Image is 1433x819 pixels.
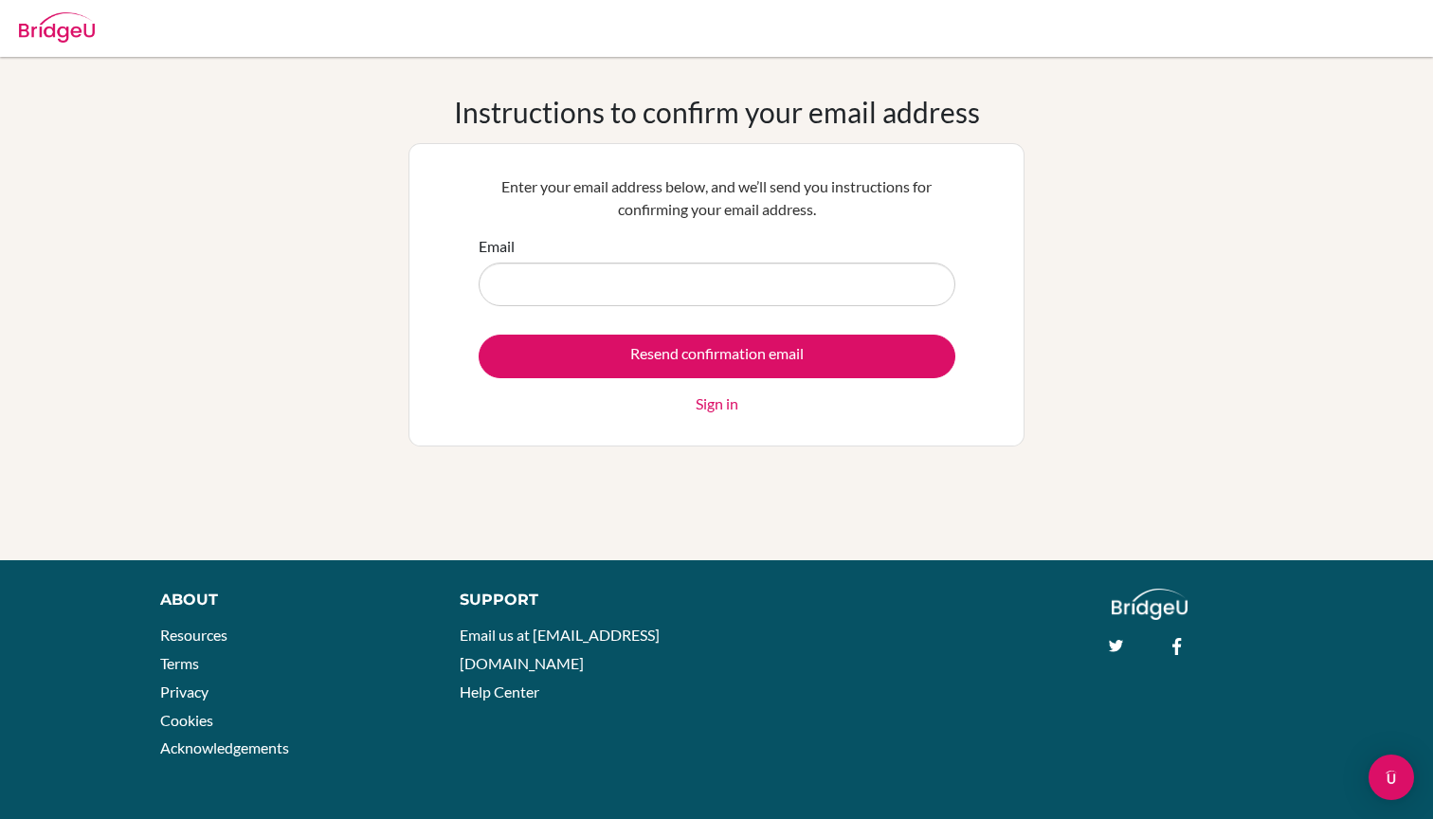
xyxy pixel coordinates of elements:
[160,711,213,729] a: Cookies
[160,626,227,644] a: Resources
[1369,755,1414,800] div: Open Intercom Messenger
[460,682,539,701] a: Help Center
[160,589,417,611] div: About
[454,95,980,129] h1: Instructions to confirm your email address
[160,682,209,701] a: Privacy
[160,738,289,756] a: Acknowledgements
[160,654,199,672] a: Terms
[460,589,697,611] div: Support
[460,626,660,672] a: Email us at [EMAIL_ADDRESS][DOMAIN_NAME]
[696,392,738,415] a: Sign in
[19,12,95,43] img: Bridge-U
[479,235,515,258] label: Email
[479,175,955,221] p: Enter your email address below, and we’ll send you instructions for confirming your email address.
[479,335,955,378] input: Resend confirmation email
[1112,589,1188,620] img: logo_white@2x-f4f0deed5e89b7ecb1c2cc34c3e3d731f90f0f143d5ea2071677605dd97b5244.png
